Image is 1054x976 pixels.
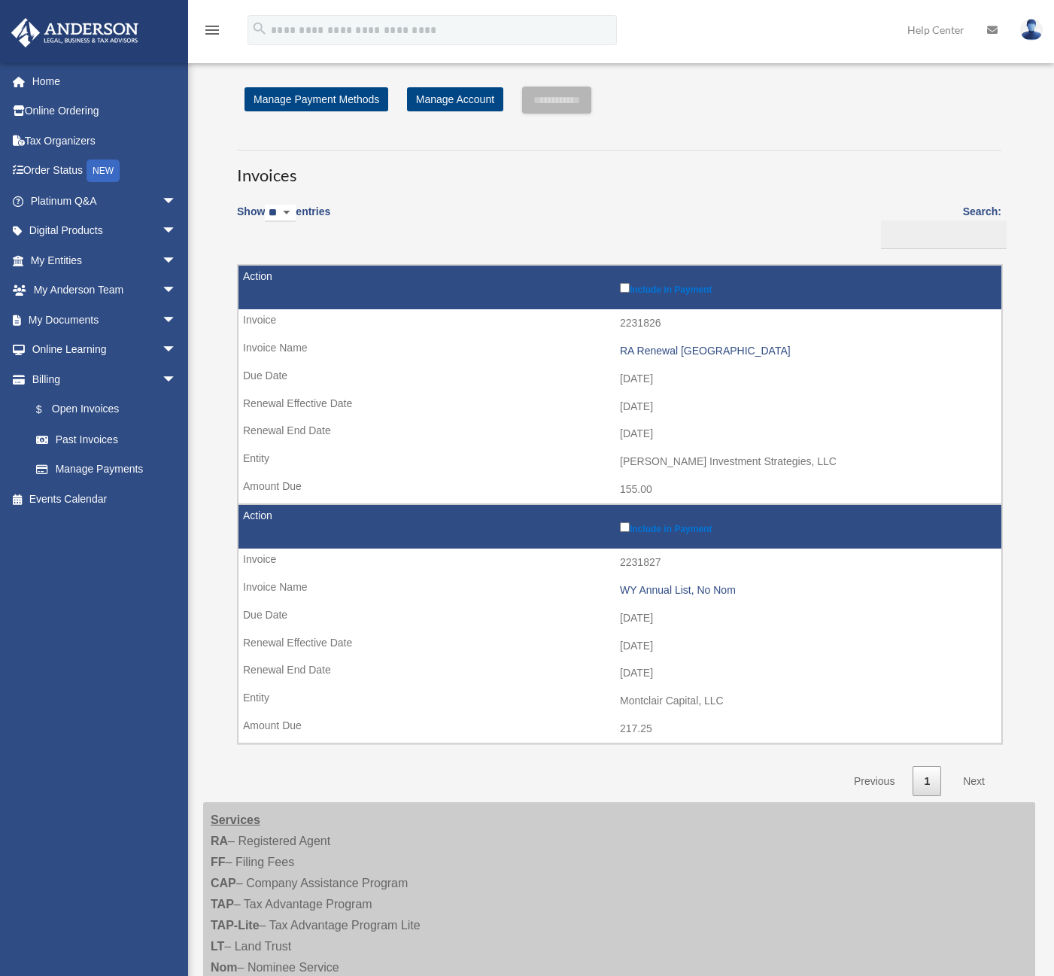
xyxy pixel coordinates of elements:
strong: CAP [211,877,236,889]
a: My Documentsarrow_drop_down [11,305,199,335]
td: Montclair Capital, LLC [238,687,1001,716]
a: Manage Payments [21,455,192,485]
td: 2231826 [238,309,1001,338]
div: NEW [87,160,120,182]
input: Include in Payment [620,522,630,532]
h3: Invoices [237,150,1001,187]
i: search [251,20,268,37]
a: 1 [913,766,941,797]
a: Next [952,766,996,797]
i: menu [203,21,221,39]
td: 2231827 [238,549,1001,577]
strong: TAP [211,898,234,911]
strong: LT [211,940,224,953]
a: Order StatusNEW [11,156,199,187]
td: [DATE] [238,604,1001,633]
td: [DATE] [238,632,1001,661]
td: [DATE] [238,659,1001,688]
a: Past Invoices [21,424,192,455]
input: Search: [881,220,1007,249]
a: My Entitiesarrow_drop_down [11,245,199,275]
td: [PERSON_NAME] Investment Strategies, LLC [238,448,1001,476]
label: Search: [876,202,1001,249]
select: Showentries [265,205,296,222]
td: 155.00 [238,476,1001,504]
td: [DATE] [238,420,1001,448]
img: Anderson Advisors Platinum Portal [7,18,143,47]
span: arrow_drop_down [162,305,192,336]
input: Include in Payment [620,283,630,293]
strong: FF [211,856,226,868]
span: arrow_drop_down [162,245,192,276]
span: arrow_drop_down [162,186,192,217]
span: arrow_drop_down [162,275,192,306]
a: Manage Payment Methods [245,87,388,111]
a: Manage Account [407,87,503,111]
a: Platinum Q&Aarrow_drop_down [11,186,199,216]
strong: RA [211,835,228,847]
td: [DATE] [238,393,1001,421]
div: WY Annual List, No Nom [620,584,994,597]
a: Previous [843,766,906,797]
img: User Pic [1020,19,1043,41]
span: arrow_drop_down [162,335,192,366]
td: 217.25 [238,715,1001,743]
strong: Nom [211,961,238,974]
a: Home [11,66,199,96]
a: Online Ordering [11,96,199,126]
span: arrow_drop_down [162,364,192,395]
a: Tax Organizers [11,126,199,156]
label: Show entries [237,202,330,237]
a: $Open Invoices [21,394,184,425]
a: Events Calendar [11,484,199,514]
a: menu [203,26,221,39]
a: Online Learningarrow_drop_down [11,335,199,365]
label: Include in Payment [620,280,994,295]
span: arrow_drop_down [162,216,192,247]
span: $ [44,400,52,419]
a: My Anderson Teamarrow_drop_down [11,275,199,306]
td: [DATE] [238,365,1001,394]
label: Include in Payment [620,519,994,534]
a: Billingarrow_drop_down [11,364,192,394]
div: RA Renewal [GEOGRAPHIC_DATA] [620,345,994,357]
a: Digital Productsarrow_drop_down [11,216,199,246]
strong: TAP-Lite [211,919,260,932]
strong: Services [211,813,260,826]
